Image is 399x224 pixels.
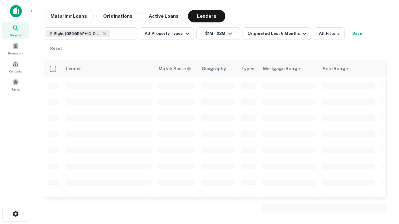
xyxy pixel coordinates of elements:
[2,40,29,57] a: Borrowers
[319,60,378,77] th: Sale Range
[54,31,101,36] span: Elgin, [GEOGRAPHIC_DATA], [GEOGRAPHIC_DATA]
[188,10,225,22] button: Lenders
[155,60,198,77] th: Capitalize uses an advanced AI algorithm to match your search with the best lender. The match sco...
[8,51,23,56] span: Borrowers
[368,154,399,184] iframe: Chat Widget
[314,27,345,40] button: All Filters
[9,69,22,74] span: Contacts
[11,87,20,92] span: Saved
[347,27,367,40] button: Save your search to get updates of matches that match your search criteria.
[10,5,22,17] img: capitalize-icon.png
[96,10,139,22] button: Originations
[202,65,226,72] div: Geography
[259,60,319,77] th: Mortgage Range
[243,27,311,40] button: Originated Last 6 Months
[140,27,194,40] button: All Property Types
[241,65,254,72] div: Types
[248,30,308,37] div: Originated Last 6 Months
[46,42,66,55] button: Reset
[66,65,81,72] div: Lender
[10,33,21,38] span: Search
[159,65,190,72] h6: Match Score
[2,22,29,39] a: Search
[263,65,300,72] div: Mortgage Range
[44,10,94,22] button: Maturing Loans
[196,27,240,40] button: $1M - $2M
[62,60,155,77] th: Lender
[2,58,29,75] a: Contacts
[238,60,259,77] th: Types
[142,10,185,22] button: Active Loans
[159,65,191,72] div: Capitalize uses an advanced AI algorithm to match your search with the best lender. The match sco...
[198,60,238,77] th: Geography
[323,65,348,72] div: Sale Range
[2,76,29,93] a: Saved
